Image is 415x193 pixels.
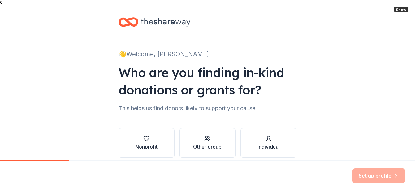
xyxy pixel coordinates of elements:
div: 👋 Welcome, [PERSON_NAME]! [119,49,297,59]
button: Individual [240,128,296,158]
div: This helps us find donors likely to support your cause. [119,103,297,113]
div: Nonprofit [135,143,158,150]
div: Individual [257,143,280,150]
div: Other group [193,143,222,150]
button: Other group [179,128,236,158]
div: Show [393,6,409,12]
div: Who are you finding in-kind donations or grants for? [119,64,297,99]
button: Nonprofit [119,128,175,158]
